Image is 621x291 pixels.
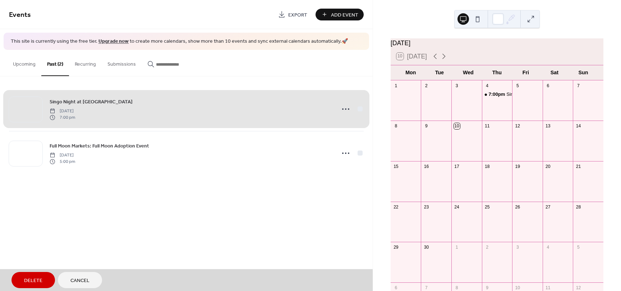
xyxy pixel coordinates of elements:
[575,204,581,210] div: 28
[575,244,581,250] div: 5
[273,9,313,20] a: Export
[545,164,551,170] div: 20
[515,83,521,89] div: 5
[393,244,399,250] div: 29
[515,123,521,129] div: 12
[540,65,569,80] div: Sat
[393,83,399,89] div: 1
[515,244,521,250] div: 3
[102,50,142,75] button: Submissions
[545,204,551,210] div: 27
[484,204,490,210] div: 25
[41,50,69,76] button: Past (2)
[454,244,460,250] div: 1
[511,65,540,80] div: Fri
[9,8,31,22] span: Events
[484,164,490,170] div: 18
[393,285,399,291] div: 6
[393,123,399,129] div: 8
[423,204,429,210] div: 23
[484,123,490,129] div: 11
[515,164,521,170] div: 19
[454,285,460,291] div: 8
[484,285,490,291] div: 9
[545,285,551,291] div: 11
[484,83,490,89] div: 4
[488,91,506,98] span: 7:00pm
[423,83,429,89] div: 2
[393,204,399,210] div: 22
[11,38,348,45] span: This site is currently using the free tier. to create more calendars, show more than 10 events an...
[11,272,55,288] button: Delete
[69,50,102,75] button: Recurring
[425,65,454,80] div: Tue
[423,244,429,250] div: 30
[482,91,512,98] div: Singo Night at Star City
[331,11,358,19] span: Add Event
[454,65,483,80] div: Wed
[316,9,364,20] button: Add Event
[506,91,587,98] div: Singo Night at [GEOGRAPHIC_DATA]
[515,204,521,210] div: 26
[569,65,598,80] div: Sun
[454,123,460,129] div: 10
[454,204,460,210] div: 24
[24,277,42,285] span: Delete
[515,285,521,291] div: 10
[575,83,581,89] div: 7
[423,164,429,170] div: 16
[393,164,399,170] div: 15
[575,123,581,129] div: 14
[454,164,460,170] div: 17
[7,50,41,75] button: Upcoming
[98,37,129,46] a: Upgrade now
[70,277,89,285] span: Cancel
[483,65,511,80] div: Thu
[545,83,551,89] div: 6
[58,272,102,288] button: Cancel
[545,123,551,129] div: 13
[454,83,460,89] div: 3
[423,285,429,291] div: 7
[391,38,603,48] div: [DATE]
[288,11,307,19] span: Export
[575,285,581,291] div: 12
[545,244,551,250] div: 4
[575,164,581,170] div: 21
[423,123,429,129] div: 9
[396,65,425,80] div: Mon
[484,244,490,250] div: 2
